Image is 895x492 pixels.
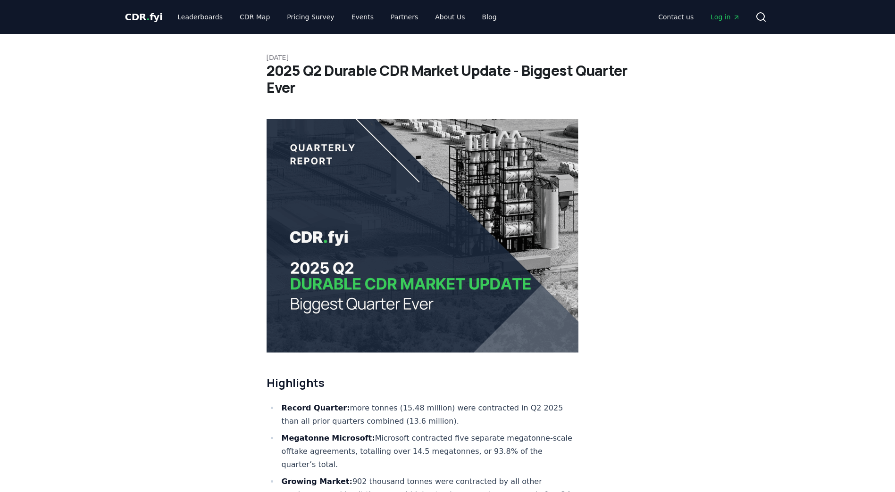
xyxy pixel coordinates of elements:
li: Microsoft contracted five separate megatonne-scale offtake agreements, totalling over 14.5 megato... [279,432,579,471]
span: CDR fyi [125,11,163,23]
a: CDR Map [232,8,277,25]
strong: Record Quarter: [282,403,350,412]
strong: Growing Market: [282,477,352,486]
a: Partners [383,8,426,25]
a: Pricing Survey [279,8,342,25]
a: Contact us [651,8,701,25]
a: About Us [427,8,472,25]
span: . [146,11,150,23]
nav: Main [651,8,747,25]
strong: Megatonne Microsoft: [282,434,375,443]
h2: Highlights [267,375,579,390]
span: Log in [711,12,740,22]
a: CDR.fyi [125,10,163,24]
nav: Main [170,8,504,25]
p: [DATE] [267,53,629,62]
img: blog post image [267,119,579,353]
a: Leaderboards [170,8,230,25]
a: Events [344,8,381,25]
li: more tonnes (15.48 million) were contracted in Q2 2025 than all prior quarters combined (13.6 mil... [279,402,579,428]
a: Log in [703,8,747,25]
h1: 2025 Q2 Durable CDR Market Update - Biggest Quarter Ever [267,62,629,96]
a: Blog [475,8,504,25]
